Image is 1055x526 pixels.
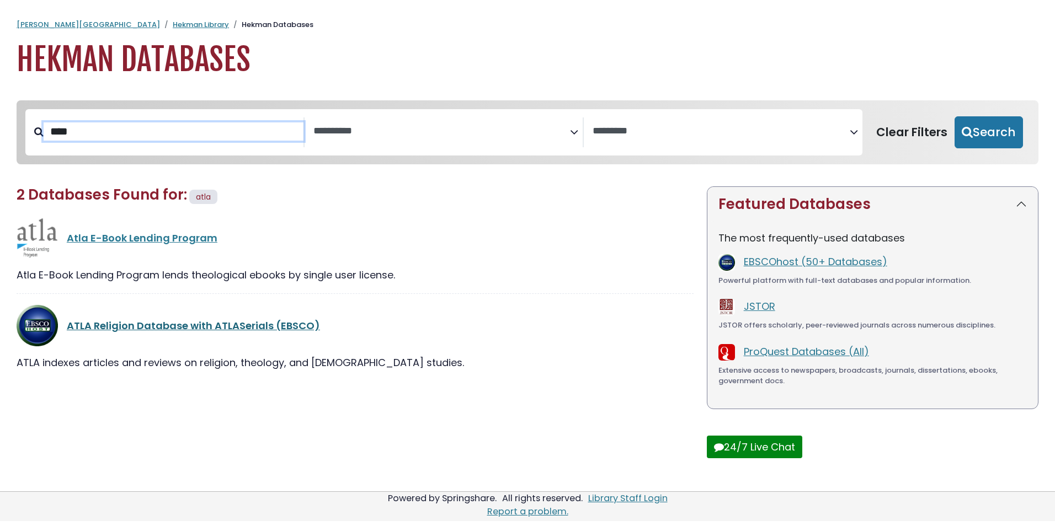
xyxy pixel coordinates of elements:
a: ProQuest Databases (All) [744,345,869,358]
button: 24/7 Live Chat [707,436,802,458]
div: Powered by Springshare. [386,492,498,504]
div: ATLA indexes articles and reviews on religion, theology, and [DEMOGRAPHIC_DATA] studies. [17,355,694,370]
button: Featured Databases [707,187,1038,222]
p: The most frequently-used databases [718,230,1027,245]
span: atla [196,191,211,202]
div: Powerful platform with full-text databases and popular information. [718,275,1027,286]
span: 2 Databases Found for: [17,185,187,205]
div: JSTOR offers scholarly, peer-reviewed journals across numerous disciplines. [718,320,1027,331]
a: EBSCOhost (50+ Databases) [744,255,887,269]
a: ATLA Religion Database with ATLASerials (EBSCO) [67,319,320,332]
textarea: Search [593,126,849,137]
li: Hekman Databases [229,19,313,30]
a: Hekman Library [173,19,229,30]
a: [PERSON_NAME][GEOGRAPHIC_DATA] [17,19,160,30]
a: Atla E-Book Lending Program [67,231,217,245]
a: Report a problem. [487,505,568,518]
nav: breadcrumb [17,19,1038,30]
nav: Search filters [17,100,1038,164]
div: Extensive access to newspapers, broadcasts, journals, dissertations, ebooks, government docs. [718,365,1027,387]
a: JSTOR [744,299,775,313]
div: All rights reserved. [500,492,584,504]
button: Submit for Search Results [955,116,1023,148]
textarea: Search [313,126,570,137]
h1: Hekman Databases [17,41,1038,78]
a: Library Staff Login [588,492,668,504]
div: Atla E-Book Lending Program lends theological ebooks by single user license. [17,267,694,282]
input: Search database by title or keyword [44,122,303,141]
button: Clear Filters [869,116,955,148]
